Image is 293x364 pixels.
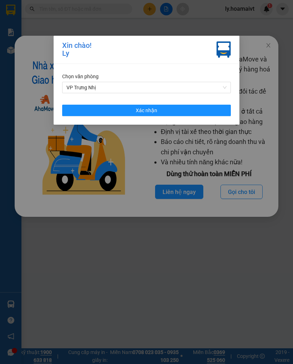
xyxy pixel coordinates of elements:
[62,105,231,116] button: Xác nhận
[66,82,227,93] span: VP Trưng Nhị
[62,73,231,80] div: Chọn văn phòng
[62,41,91,58] div: Xin chào! Ly
[217,41,231,58] img: vxr-icon
[136,106,157,114] span: Xác nhận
